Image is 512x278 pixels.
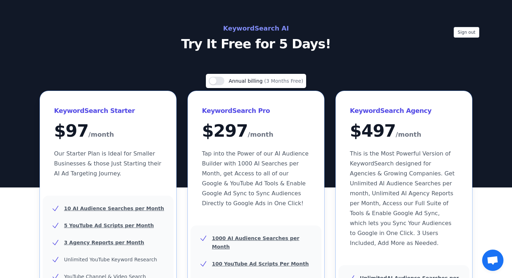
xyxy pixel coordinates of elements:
button: Sign out [454,27,479,38]
u: 10 AI Audience Searches per Month [64,206,164,211]
span: Annual billing [229,78,264,84]
u: 100 YouTube Ad Scripts Per Month [212,261,309,267]
h3: KeywordSearch Agency [350,105,458,116]
span: /month [248,129,273,140]
div: $ 497 [350,122,458,140]
h3: KeywordSearch Pro [202,105,310,116]
div: $ 297 [202,122,310,140]
span: Our Starter Plan is Ideal for Smaller Businesses & those Just Starting their AI Ad Targeting Jour... [54,150,161,177]
div: $ 97 [54,122,162,140]
span: Unlimited YouTube Keyword Research [64,257,157,262]
span: /month [396,129,421,140]
h2: KeywordSearch AI [97,23,415,34]
a: Open chat [482,250,503,271]
span: (3 Months Free) [264,78,303,84]
span: Tap into the Power of our AI Audience Builder with 1000 AI Searches per Month, get Access to all ... [202,150,309,207]
u: 3 Agency Reports per Month [64,240,144,245]
u: 1000 AI Audience Searches per Month [212,235,299,250]
p: Try It Free for 5 Days! [97,37,415,51]
h3: KeywordSearch Starter [54,105,162,116]
span: /month [89,129,114,140]
u: 5 YouTube Ad Scripts per Month [64,223,154,228]
span: This is the Most Powerful Version of KeywordSearch designed for Agencies & Growing Companies. Get... [350,150,454,246]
